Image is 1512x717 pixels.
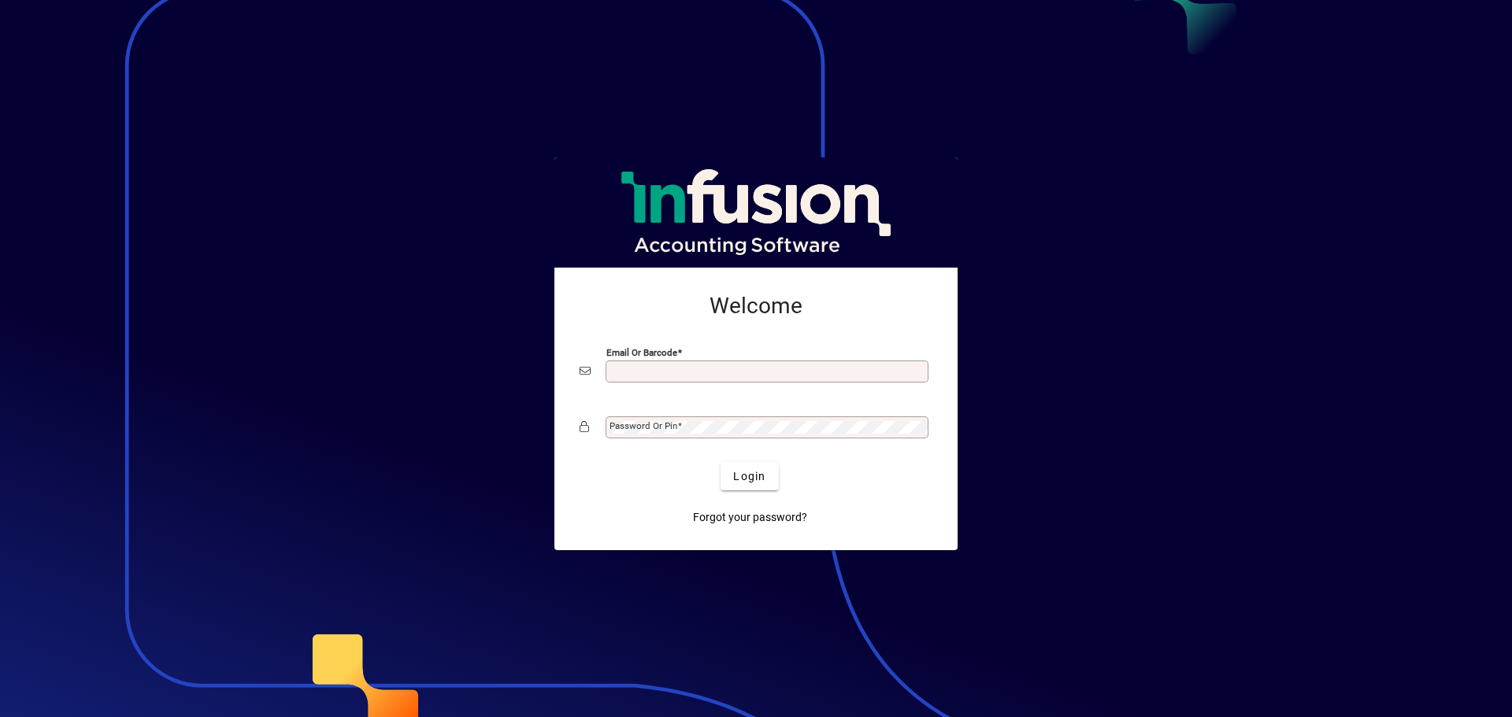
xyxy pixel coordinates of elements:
[580,293,932,320] h2: Welcome
[610,420,677,431] mat-label: Password or Pin
[606,347,677,358] mat-label: Email or Barcode
[687,503,813,531] a: Forgot your password?
[733,468,765,485] span: Login
[693,509,807,526] span: Forgot your password?
[721,462,778,490] button: Login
